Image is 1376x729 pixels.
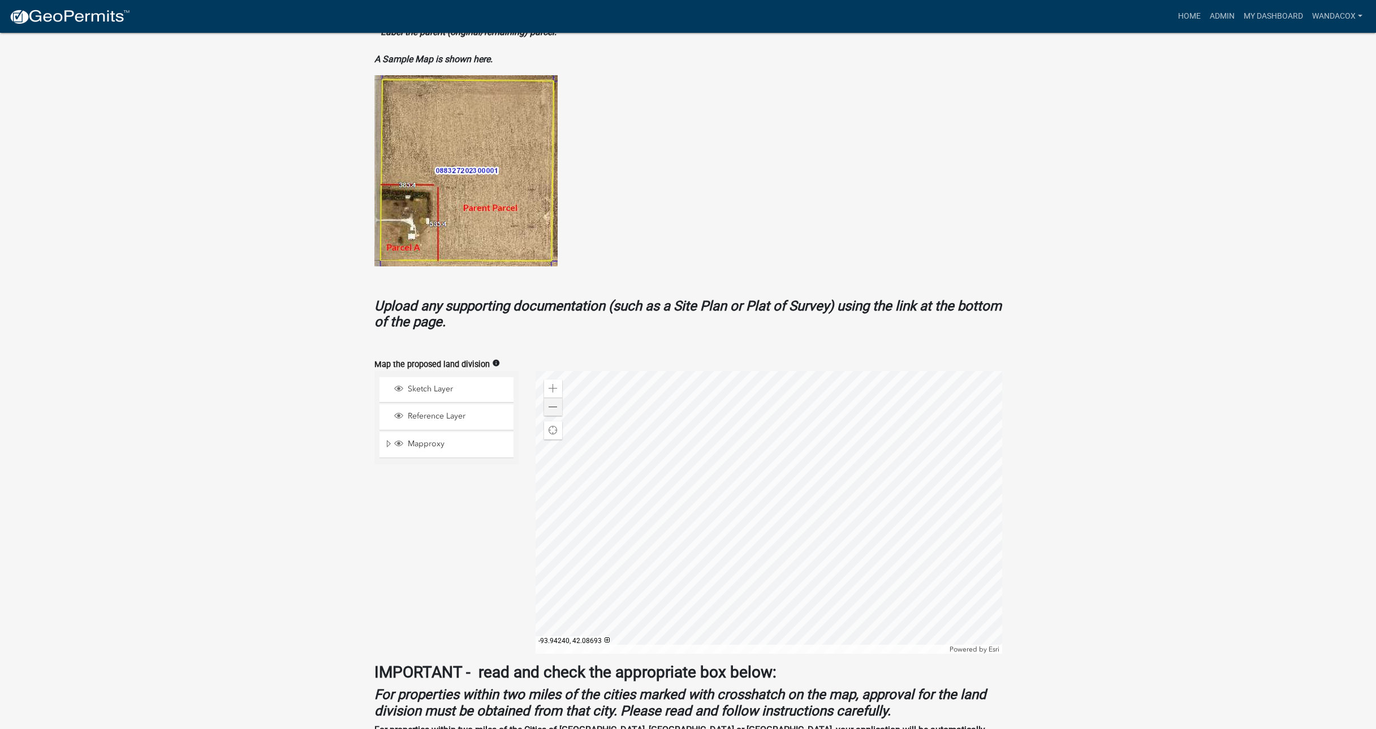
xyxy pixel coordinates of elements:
[374,54,493,64] strong: A Sample Map is shown here.
[392,439,510,450] div: Mapproxy
[492,359,500,367] i: info
[1205,6,1239,27] a: Admin
[405,384,510,394] span: Sketch Layer
[374,27,557,37] strong: * Label the parent (original/remaining) parcel.
[379,432,514,458] li: Mapproxy
[392,411,510,422] div: Reference Layer
[405,439,510,449] span: Mapproxy
[374,687,986,719] strong: For properties within two miles of the cities marked with crosshatch on the map, approval for the...
[1174,6,1205,27] a: Home
[384,439,392,451] span: Expand
[378,374,515,461] ul: Layer List
[1308,6,1367,27] a: WandaCox
[374,361,490,369] label: Map the proposed land division
[379,377,514,403] li: Sketch Layer
[544,398,562,416] div: Zoom out
[379,404,514,430] li: Reference Layer
[405,411,510,421] span: Reference Layer
[544,379,562,398] div: Zoom in
[374,663,777,681] strong: IMPORTANT - read and check the appropriate box below:
[544,421,562,439] div: Find my location
[947,645,1002,654] div: Powered by
[989,645,999,653] a: Esri
[1239,6,1308,27] a: My Dashboard
[392,384,510,395] div: Sketch Layer
[374,298,1002,330] strong: Upload any supporting documentation (such as a Site Plan or Plat of Survey) using the link at the...
[374,75,558,266] img: LandDivisionSampleMap.png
